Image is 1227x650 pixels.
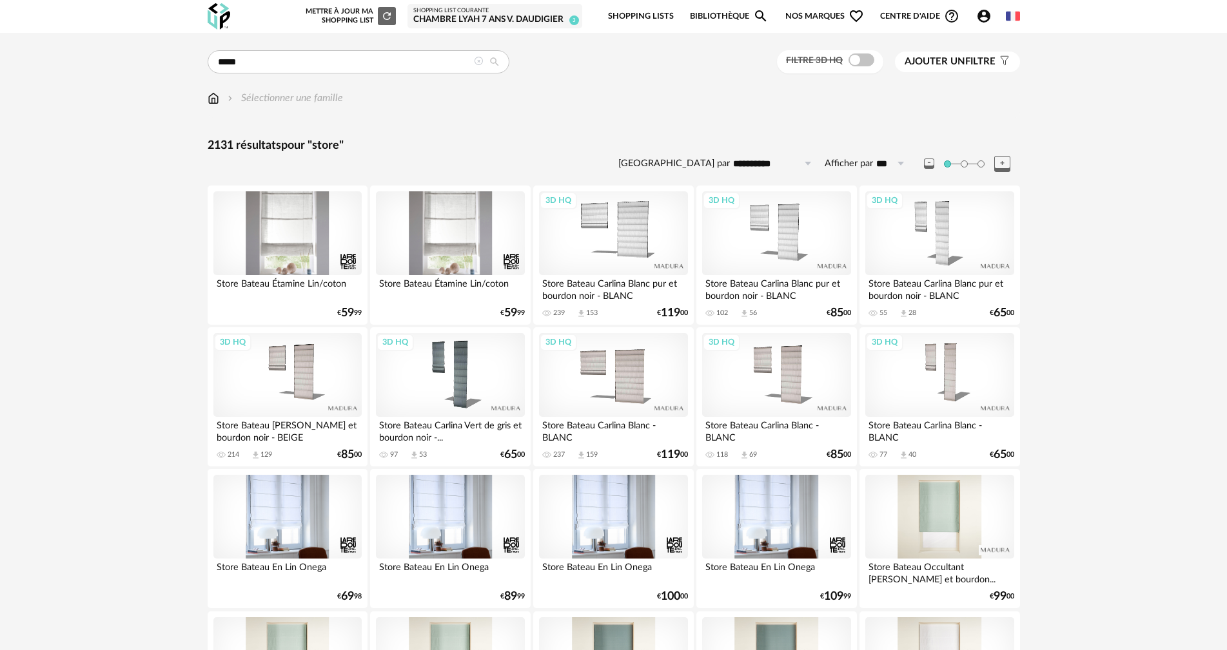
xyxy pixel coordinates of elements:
a: 3D HQ Store Bateau Carlina Blanc - BLANC 237 Download icon 159 €11900 [533,327,693,466]
div: 3D HQ [377,334,414,350]
a: Store Bateau En Lin Onega €6998 [208,469,368,608]
span: Filtre 3D HQ [786,56,843,65]
span: 85 [341,450,354,459]
div: Store Bateau En Lin Onega [539,559,687,584]
div: € 00 [657,450,688,459]
span: Download icon [740,450,749,460]
div: € 99 [820,592,851,601]
a: Store Bateau Étamine Lin/coton €5999 [370,186,530,325]
span: filtre [905,55,996,68]
a: Shopping List courante CHAMBRE LYAH 7 ANS V. Daudigier 3 [413,7,576,26]
div: 159 [586,450,598,459]
span: Help Circle Outline icon [944,8,959,24]
div: 3D HQ [703,192,740,209]
div: 102 [716,309,728,318]
span: Download icon [409,450,419,460]
div: Store Bateau En Lin Onega [213,559,362,584]
a: BibliothèqueMagnify icon [690,1,769,32]
div: Store Bateau [PERSON_NAME] et bourdon noir - BEIGE [213,417,362,443]
div: Store Bateau Étamine Lin/coton [213,275,362,301]
span: 59 [341,309,354,318]
span: Account Circle icon [976,8,997,24]
a: Store Bateau En Lin Onega €8999 [370,469,530,608]
div: 55 [879,309,887,318]
div: Store Bateau En Lin Onega [376,559,524,584]
div: Store Bateau Carlina Blanc pur et bourdon noir - BLANC [865,275,1014,301]
div: 3D HQ [540,334,577,350]
label: [GEOGRAPHIC_DATA] par [618,158,730,170]
span: Nos marques [785,1,864,32]
div: € 00 [657,309,688,318]
span: 3 [569,15,579,25]
div: 2131 résultats [208,139,1020,153]
div: 153 [586,309,598,318]
div: 28 [908,309,916,318]
span: 59 [504,309,517,318]
span: 100 [661,592,680,601]
img: svg+xml;base64,PHN2ZyB3aWR0aD0iMTYiIGhlaWdodD0iMTYiIHZpZXdCb3g9IjAgMCAxNiAxNiIgZmlsbD0ibm9uZSIgeG... [225,91,235,106]
span: Download icon [899,450,908,460]
a: Store Bateau Occultant [PERSON_NAME] et bourdon... €9900 [859,469,1019,608]
a: 3D HQ Store Bateau Carlina Blanc pur et bourdon noir - BLANC 239 Download icon 153 €11900 [533,186,693,325]
div: Store Bateau Occultant [PERSON_NAME] et bourdon... [865,559,1014,584]
span: pour "store" [281,140,344,151]
div: 97 [390,450,398,459]
div: € 00 [657,592,688,601]
div: Mettre à jour ma Shopping List [303,7,396,25]
div: 3D HQ [866,334,903,350]
img: OXP [208,3,230,30]
div: € 00 [337,450,362,459]
div: € 00 [500,450,525,459]
div: Store Bateau Carlina Blanc pur et bourdon noir - BLANC [702,275,850,301]
div: € 98 [337,592,362,601]
span: Filter icon [996,55,1010,68]
div: 3D HQ [540,192,577,209]
span: 85 [830,450,843,459]
span: 109 [824,592,843,601]
div: € 99 [337,309,362,318]
span: Account Circle icon [976,8,992,24]
div: Store Bateau Carlina Blanc pur et bourdon noir - BLANC [539,275,687,301]
div: € 00 [990,592,1014,601]
span: Download icon [740,309,749,318]
a: 3D HQ Store Bateau [PERSON_NAME] et bourdon noir - BEIGE 214 Download icon 129 €8500 [208,327,368,466]
div: € 00 [990,309,1014,318]
span: Refresh icon [381,12,393,19]
span: 65 [994,309,1006,318]
span: 119 [661,450,680,459]
div: 3D HQ [866,192,903,209]
img: fr [1006,9,1020,23]
div: 3D HQ [214,334,251,350]
a: Store Bateau En Lin Onega €10999 [696,469,856,608]
img: svg+xml;base64,PHN2ZyB3aWR0aD0iMTYiIGhlaWdodD0iMTciIHZpZXdCb3g9IjAgMCAxNiAxNyIgZmlsbD0ibm9uZSIgeG... [208,91,219,106]
label: Afficher par [825,158,873,170]
div: Store Bateau En Lin Onega [702,559,850,584]
div: 239 [553,309,565,318]
div: CHAMBRE LYAH 7 ANS V. Daudigier [413,14,576,26]
a: 3D HQ Store Bateau Carlina Blanc pur et bourdon noir - BLANC 102 Download icon 56 €8500 [696,186,856,325]
a: Shopping Lists [608,1,674,32]
span: 99 [994,592,1006,601]
div: 214 [228,450,239,459]
div: 237 [553,450,565,459]
div: 53 [419,450,427,459]
a: 3D HQ Store Bateau Carlina Blanc pur et bourdon noir - BLANC 55 Download icon 28 €6500 [859,186,1019,325]
a: 3D HQ Store Bateau Carlina Blanc - BLANC 77 Download icon 40 €6500 [859,327,1019,466]
span: 65 [504,450,517,459]
div: Store Bateau Carlina Blanc - BLANC [539,417,687,443]
div: 3D HQ [703,334,740,350]
div: Store Bateau Carlina Blanc - BLANC [865,417,1014,443]
div: 118 [716,450,728,459]
div: € 99 [500,309,525,318]
div: Store Bateau Carlina Blanc - BLANC [702,417,850,443]
button: Ajouter unfiltre Filter icon [895,52,1020,72]
div: Shopping List courante [413,7,576,15]
span: Centre d'aideHelp Circle Outline icon [880,8,959,24]
div: € 99 [500,592,525,601]
span: Ajouter un [905,57,965,66]
span: Download icon [251,450,260,460]
div: Sélectionner une famille [225,91,343,106]
div: 56 [749,309,757,318]
a: Store Bateau Étamine Lin/coton €5999 [208,186,368,325]
span: Heart Outline icon [849,8,864,24]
